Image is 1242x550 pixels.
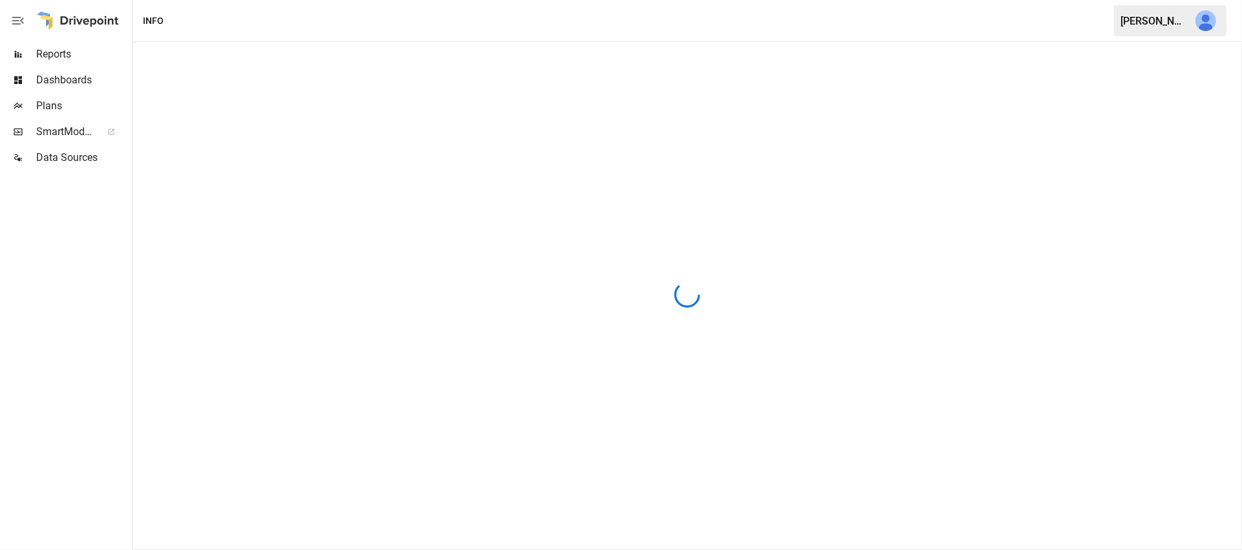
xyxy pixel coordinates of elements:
span: ™ [92,122,102,138]
span: SmartModel [36,124,93,140]
span: Reports [36,47,129,62]
div: [PERSON_NAME] [1120,15,1188,27]
span: Data Sources [36,150,129,165]
img: Derek Yimoyines [1195,10,1216,31]
span: Plans [36,98,129,114]
span: Dashboards [36,72,129,88]
button: Derek Yimoyines [1188,3,1224,39]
